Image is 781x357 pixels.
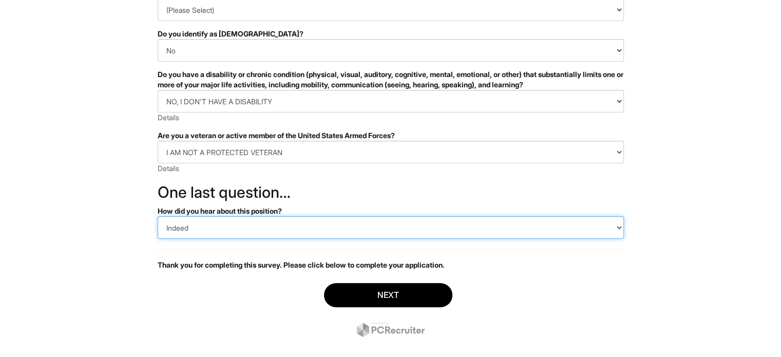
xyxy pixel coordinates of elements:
p: Thank you for completing this survey. Please click below to complete your application. [158,260,624,270]
div: Do you identify as [DEMOGRAPHIC_DATA]? [158,29,624,39]
select: Do you have a disability or chronic condition (physical, visual, auditory, cognitive, mental, emo... [158,90,624,112]
div: How did you hear about this position? [158,206,624,216]
div: Are you a veteran or active member of the United States Armed Forces? [158,130,624,141]
select: Are you a veteran or active member of the United States Armed Forces? [158,141,624,163]
h2: One last question… [158,184,624,201]
a: Details [158,164,179,173]
select: How did you hear about this position? [158,216,624,239]
select: Do you identify as transgender? [158,39,624,62]
div: Do you have a disability or chronic condition (physical, visual, auditory, cognitive, mental, emo... [158,69,624,90]
a: Details [158,113,179,122]
button: Next [324,283,452,307]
